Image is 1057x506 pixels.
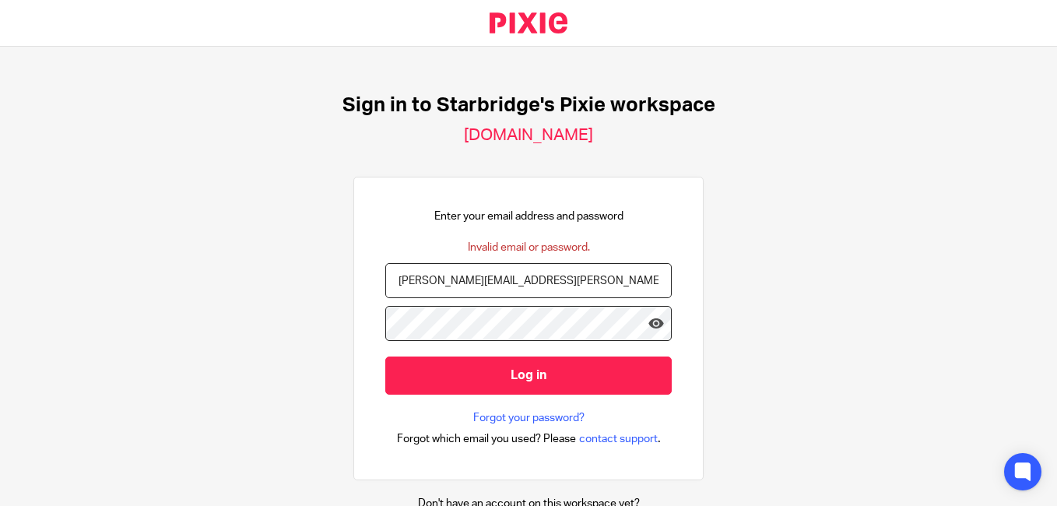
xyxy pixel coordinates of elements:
input: Log in [385,357,672,395]
h1: Sign in to Starbridge's Pixie workspace [342,93,715,118]
a: Forgot your password? [473,410,585,426]
div: . [397,430,661,448]
h2: [DOMAIN_NAME] [464,125,593,146]
span: Forgot which email you used? Please [397,431,576,447]
div: Invalid email or password. [468,240,590,255]
p: Enter your email address and password [434,209,623,224]
span: contact support [579,431,658,447]
input: name@example.com [385,263,672,298]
